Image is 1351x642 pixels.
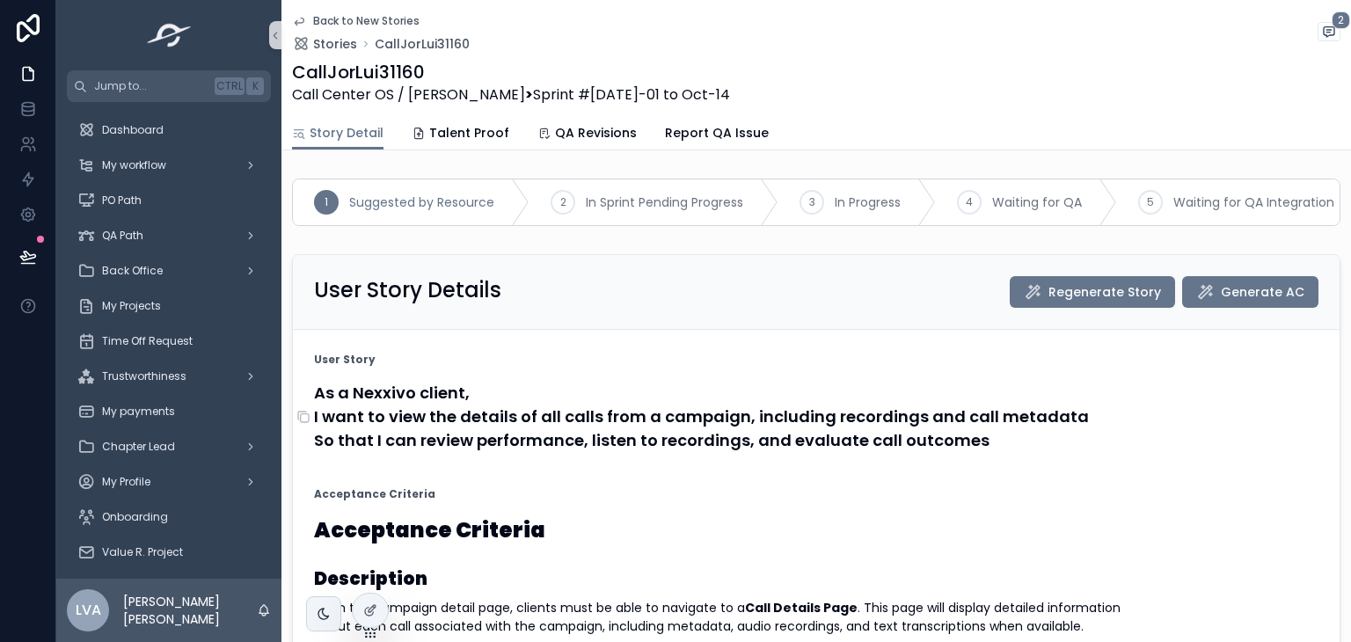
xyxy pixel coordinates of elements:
[313,35,357,53] span: Stories
[292,84,730,106] span: Call Center OS / [PERSON_NAME] Sprint #[DATE]-01 to Oct-14
[67,361,271,392] a: Trustworthiness
[67,325,271,357] a: Time Off Request
[123,593,257,628] p: [PERSON_NAME] [PERSON_NAME]
[665,117,769,152] a: Report QA Issue
[102,158,166,172] span: My workflow
[1221,283,1304,301] span: Generate AC
[835,193,901,211] span: In Progress
[555,124,637,142] span: QA Revisions
[102,405,175,419] span: My payments
[1318,22,1340,45] button: 2
[94,79,208,93] span: Jump to...
[67,220,271,252] a: QA Path
[313,14,420,28] span: Back to New Stories
[102,545,183,559] span: Value R. Project
[1147,195,1154,209] span: 5
[314,566,427,591] strong: Description
[248,79,262,93] span: K
[314,515,545,544] strong: Acceptance Criteria
[412,117,509,152] a: Talent Proof
[67,150,271,181] a: My workflow
[67,255,271,287] a: Back Office
[67,290,271,322] a: My Projects
[966,195,973,209] span: 4
[102,123,164,137] span: Dashboard
[102,264,163,278] span: Back Office
[314,353,376,367] strong: User Story
[809,195,815,209] span: 3
[525,84,533,105] strong: >
[292,60,730,84] h1: CallJorLui31160
[314,487,435,501] strong: Acceptance Criteria
[349,193,494,211] span: Suggested by Resource
[375,35,470,53] a: CallJorLui31160
[1182,276,1318,308] button: Generate AC
[67,431,271,463] a: Chapter Lead
[56,102,281,579] div: scrollable content
[586,193,743,211] span: In Sprint Pending Progress
[665,124,769,142] span: Report QA Issue
[67,70,271,102] button: Jump to...CtrlK
[992,193,1082,211] span: Waiting for QA
[67,536,271,568] a: Value R. Project
[215,77,245,95] span: Ctrl
[314,381,1318,452] h4: As a Nexxivo client, I want to view the details of all calls from a campaign, including recording...
[76,600,101,621] span: LVA
[67,396,271,427] a: My payments
[292,35,357,53] a: Stories
[1048,283,1161,301] span: Regenerate Story
[314,276,501,304] h2: User Story Details
[102,334,193,348] span: Time Off Request
[67,501,271,533] a: Onboarding
[1173,193,1334,211] span: Waiting for QA Integration
[102,510,168,524] span: Onboarding
[310,124,383,142] span: Story Detail
[102,193,142,208] span: PO Path
[102,299,161,313] span: My Projects
[67,185,271,216] a: PO Path
[102,475,150,489] span: My Profile
[537,117,637,152] a: QA Revisions
[142,21,197,49] img: App logo
[1332,11,1350,29] span: 2
[102,440,175,454] span: Chapter Lead
[67,466,271,498] a: My Profile
[745,599,858,616] strong: Call Details Page
[1010,276,1175,308] button: Regenerate Story
[325,195,328,209] span: 1
[560,195,566,209] span: 2
[292,117,383,150] a: Story Detail
[102,229,143,243] span: QA Path
[429,124,509,142] span: Talent Proof
[314,599,1318,636] p: From the campaign detail page, clients must be able to navigate to a . This page will display det...
[102,369,186,383] span: Trustworthiness
[67,114,271,146] a: Dashboard
[292,14,420,28] a: Back to New Stories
